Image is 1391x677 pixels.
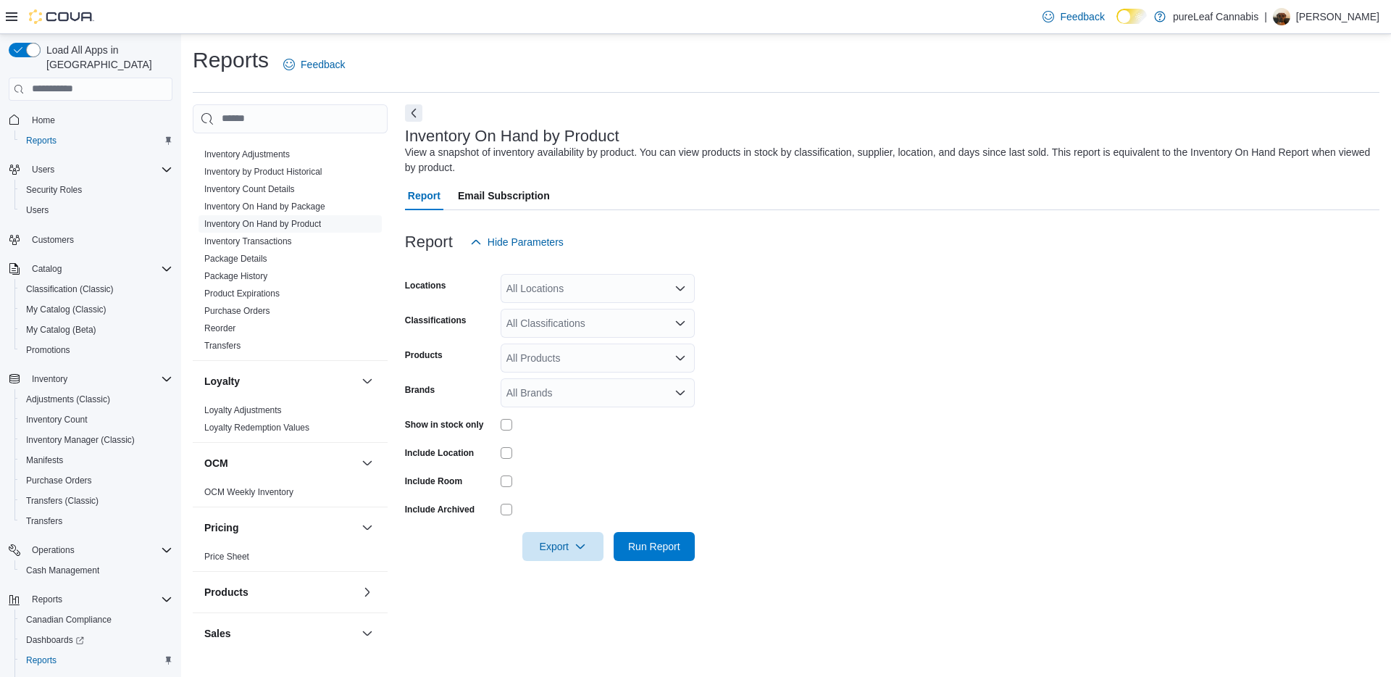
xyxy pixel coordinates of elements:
[14,340,178,360] button: Promotions
[204,374,240,389] h3: Loyalty
[301,57,345,72] span: Feedback
[14,279,178,299] button: Classification (Classic)
[26,111,172,129] span: Home
[522,532,603,561] button: Export
[20,452,69,469] a: Manifests
[20,411,172,428] span: Inventory Count
[26,161,60,178] button: Users
[204,288,280,299] span: Product Expirations
[14,650,178,670] button: Reports
[405,104,422,122] button: Next
[204,288,280,299] a: Product Expirations
[204,486,293,498] span: OCM Weekly Inventory
[531,532,595,561] span: Export
[204,456,356,470] button: OCM
[204,405,282,415] a: Loyalty Adjustments
[204,323,235,334] span: Reorder
[20,321,102,338] a: My Catalog (Beta)
[26,541,172,559] span: Operations
[20,301,112,318] a: My Catalog (Classic)
[193,46,269,75] h1: Reports
[204,626,356,641] button: Sales
[26,135,57,146] span: Reports
[614,532,695,561] button: Run Report
[204,236,292,246] a: Inventory Transactions
[204,305,270,317] span: Purchase Orders
[204,202,325,212] a: Inventory On Hand by Package
[1273,8,1290,25] div: Michael Dey
[20,301,172,318] span: My Catalog (Classic)
[26,591,68,608] button: Reports
[32,115,55,126] span: Home
[26,184,82,196] span: Security Roles
[359,583,376,601] button: Products
[20,181,172,199] span: Security Roles
[26,454,63,466] span: Manifests
[405,349,443,361] label: Products
[359,625,376,642] button: Sales
[405,447,474,459] label: Include Location
[20,281,120,298] a: Classification (Classic)
[26,161,172,178] span: Users
[674,387,686,399] button: Open list of options
[405,384,435,396] label: Brands
[26,565,99,576] span: Cash Management
[1296,8,1379,25] p: [PERSON_NAME]
[20,391,172,408] span: Adjustments (Classic)
[20,202,172,219] span: Users
[26,231,80,249] a: Customers
[1060,9,1104,24] span: Feedback
[26,260,172,278] span: Catalog
[204,487,293,497] a: OCM Weekly Inventory
[204,552,249,562] a: Price Sheet
[20,132,172,149] span: Reports
[3,589,178,610] button: Reports
[204,236,292,247] span: Inventory Transactions
[204,422,309,433] span: Loyalty Redemption Values
[204,306,270,316] a: Purchase Orders
[405,504,475,515] label: Include Archived
[359,454,376,472] button: OCM
[29,9,94,24] img: Cova
[20,611,117,628] a: Canadian Compliance
[674,317,686,329] button: Open list of options
[204,166,322,178] span: Inventory by Product Historical
[26,204,49,216] span: Users
[204,323,235,333] a: Reorder
[20,492,104,510] a: Transfers (Classic)
[32,164,54,175] span: Users
[20,431,141,449] a: Inventory Manager (Classic)
[14,450,178,470] button: Manifests
[488,235,564,249] span: Hide Parameters
[14,389,178,410] button: Adjustments (Classic)
[26,260,67,278] button: Catalog
[14,130,178,151] button: Reports
[20,472,98,489] a: Purchase Orders
[193,402,388,442] div: Loyalty
[20,431,172,449] span: Inventory Manager (Classic)
[26,283,114,295] span: Classification (Classic)
[628,539,680,554] span: Run Report
[204,219,321,229] a: Inventory On Hand by Product
[405,475,462,487] label: Include Room
[26,434,135,446] span: Inventory Manager (Classic)
[405,145,1372,175] div: View a snapshot of inventory availability by product. You can view products in stock by classific...
[26,230,172,249] span: Customers
[674,283,686,294] button: Open list of options
[26,304,106,315] span: My Catalog (Classic)
[20,631,90,649] a: Dashboards
[20,132,62,149] a: Reports
[20,452,172,469] span: Manifests
[20,562,105,579] a: Cash Management
[204,149,290,160] span: Inventory Adjustments
[20,472,172,489] span: Purchase Orders
[26,112,61,129] a: Home
[20,341,76,359] a: Promotions
[204,341,241,351] a: Transfers
[14,320,178,340] button: My Catalog (Beta)
[26,370,172,388] span: Inventory
[32,594,62,605] span: Reports
[14,430,178,450] button: Inventory Manager (Classic)
[204,551,249,562] span: Price Sheet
